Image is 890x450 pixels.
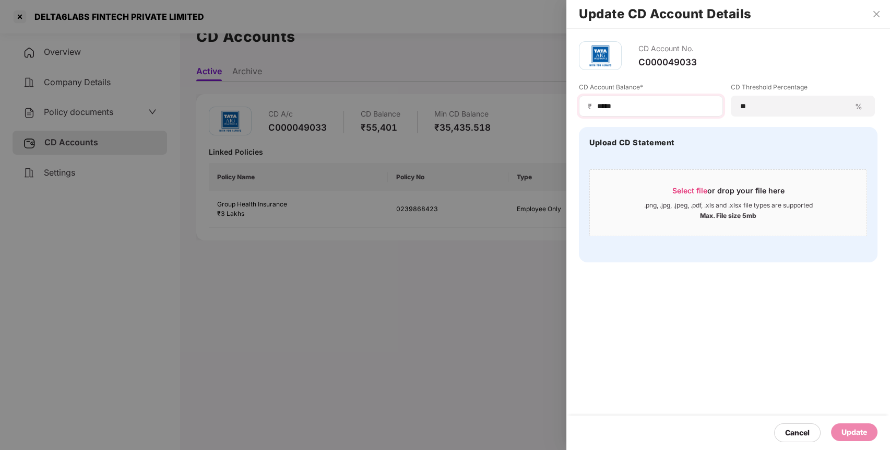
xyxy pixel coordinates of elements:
span: Select fileor drop your file here.png, .jpg, .jpeg, .pdf, .xls and .xlsx file types are supported... [590,178,867,228]
h2: Update CD Account Details [579,8,877,20]
div: Update [841,426,867,438]
div: Max. File size 5mb [700,210,756,220]
img: tatag.png [585,40,616,72]
div: C000049033 [638,56,697,68]
div: or drop your file here [672,186,785,201]
div: .png, .jpg, .jpeg, .pdf, .xls and .xlsx file types are supported [644,201,813,210]
span: Select file [672,186,707,195]
span: close [872,10,881,18]
span: % [851,101,867,111]
div: CD Account No. [638,41,697,56]
span: ₹ [588,101,596,111]
label: CD Account Balance* [579,83,723,96]
label: CD Threshold Percentage [731,83,875,96]
h4: Upload CD Statement [589,137,675,148]
div: Cancel [785,427,810,439]
button: Close [869,9,884,19]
